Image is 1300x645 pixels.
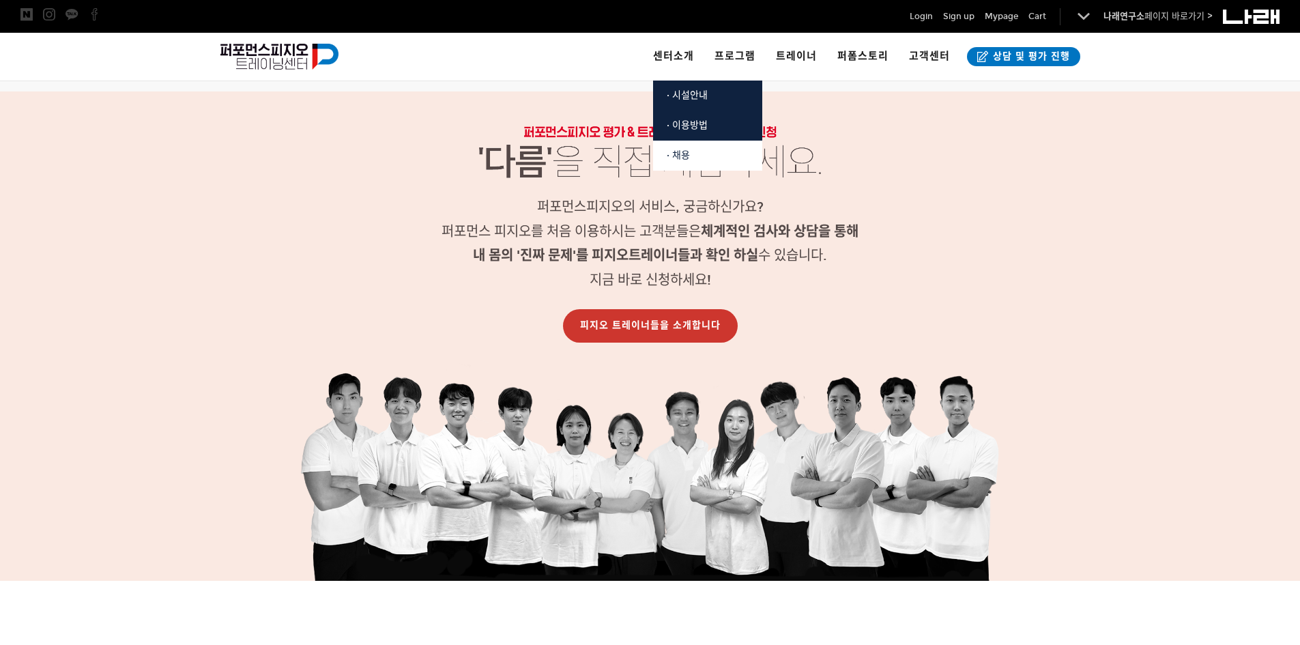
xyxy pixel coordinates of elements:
span: 수 있습니다. [473,247,827,263]
span: 상담 및 평가 진행 [989,50,1070,63]
span: · 시설안내 [667,89,708,101]
a: Cart [1028,10,1046,23]
a: · 시설안내 [653,81,762,111]
a: 피지오 트레이너들을 소개합니다 [563,309,738,343]
span: 퍼포먼스피지오의 서비스, 궁금하신가요? [537,199,764,215]
span: 트레이너 [776,50,817,62]
span: 센터소개 [653,50,694,62]
a: 나래연구소페이지 바로가기 > [1103,11,1213,22]
a: 트레이너 [766,33,827,81]
span: 프로그램 [714,50,755,62]
strong: 나래연구소 [1103,11,1144,22]
span: 고객센터 [909,50,950,62]
strong: 내 몸의 '진짜 문제'를 피지오트레이너들과 확인 하실 [473,247,758,263]
a: Mypage [985,10,1018,23]
a: 상담 및 평가 진행 [967,47,1080,66]
a: · 이용방법 [653,111,762,141]
a: 프로그램 [704,33,766,81]
a: Sign up [943,10,974,23]
a: 센터소개 [643,33,704,81]
span: 퍼포먼스 피지오를 처음 이용하시는 고객분들은 [442,223,858,240]
strong: 체계적인 검사와 상담을 통해 [701,223,858,240]
span: 지금 바로 신청하세요! [590,272,711,288]
span: · 채용 [667,149,690,161]
span: · 이용방법 [667,119,708,131]
a: · 채용 [653,141,762,171]
a: 고객센터 [899,33,960,81]
a: Login [910,10,933,23]
a: 퍼폼스토리 [827,33,899,81]
span: 퍼폼스토리 [837,50,889,62]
